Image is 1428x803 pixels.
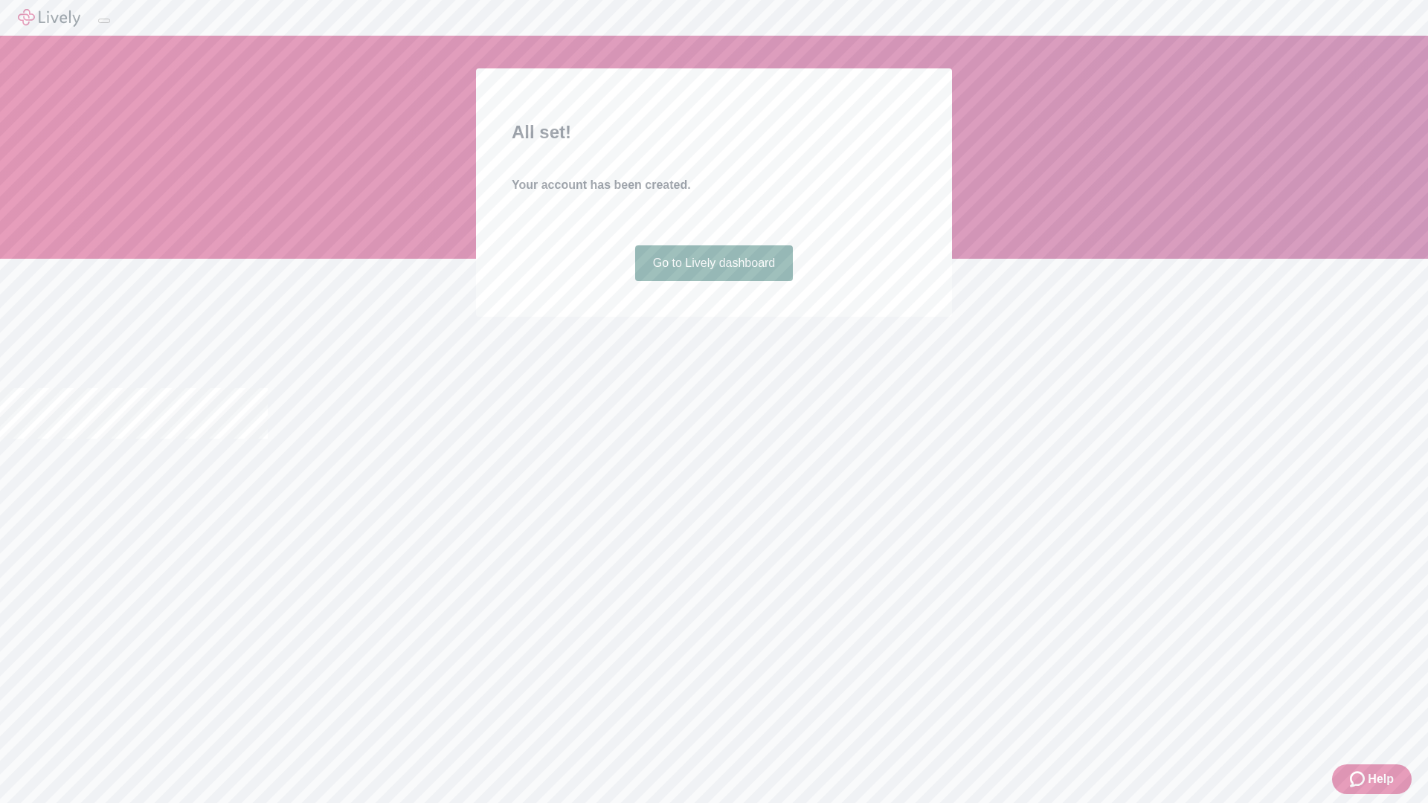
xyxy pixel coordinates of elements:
[1368,770,1394,788] span: Help
[1350,770,1368,788] svg: Zendesk support icon
[635,245,794,281] a: Go to Lively dashboard
[512,176,916,194] h4: Your account has been created.
[98,19,110,23] button: Log out
[1332,764,1412,794] button: Zendesk support iconHelp
[512,119,916,146] h2: All set!
[18,9,80,27] img: Lively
